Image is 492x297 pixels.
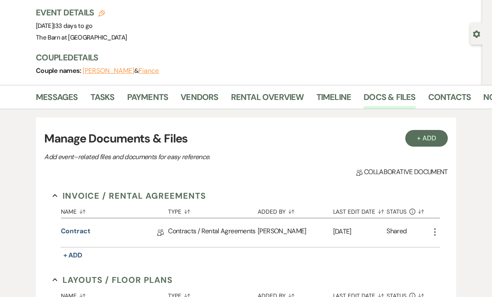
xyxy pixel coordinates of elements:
button: Fiance [138,67,159,74]
h3: Couple Details [36,52,474,63]
span: & [83,67,159,75]
div: [PERSON_NAME] [258,218,333,247]
button: [PERSON_NAME] [83,67,134,74]
a: Rental Overview [231,90,304,109]
span: The Barn at [GEOGRAPHIC_DATA] [36,33,127,42]
div: Contracts / Rental Agreements [168,218,258,247]
button: Type [168,202,258,218]
p: Add event–related files and documents for easy reference. [44,152,336,162]
h3: Manage Documents & Files [44,130,448,147]
button: Name [61,202,168,218]
a: Timeline [316,90,351,109]
p: [DATE] [333,226,387,237]
span: [DATE] [36,22,92,30]
div: Shared [387,226,407,239]
span: Couple names: [36,66,83,75]
button: Last Edit Date [333,202,387,218]
a: Contract [61,226,90,239]
button: Open lead details [473,30,480,37]
a: Payments [127,90,168,109]
span: Status [387,209,407,215]
a: Messages [36,90,78,109]
span: + Add [63,251,83,260]
a: Contacts [428,90,471,109]
button: + Add [61,250,85,261]
a: Vendors [181,90,218,109]
button: Layouts / Floor Plans [53,274,173,286]
a: Docs & Files [364,90,415,109]
span: | [53,22,92,30]
button: Status [387,202,429,218]
span: Collaborative document [356,167,448,177]
span: 33 days to go [55,22,93,30]
button: + Add [405,130,448,147]
button: Added By [258,202,333,218]
h3: Event Details [36,7,127,18]
a: Tasks [90,90,115,109]
button: Invoice / Rental Agreements [53,190,206,202]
